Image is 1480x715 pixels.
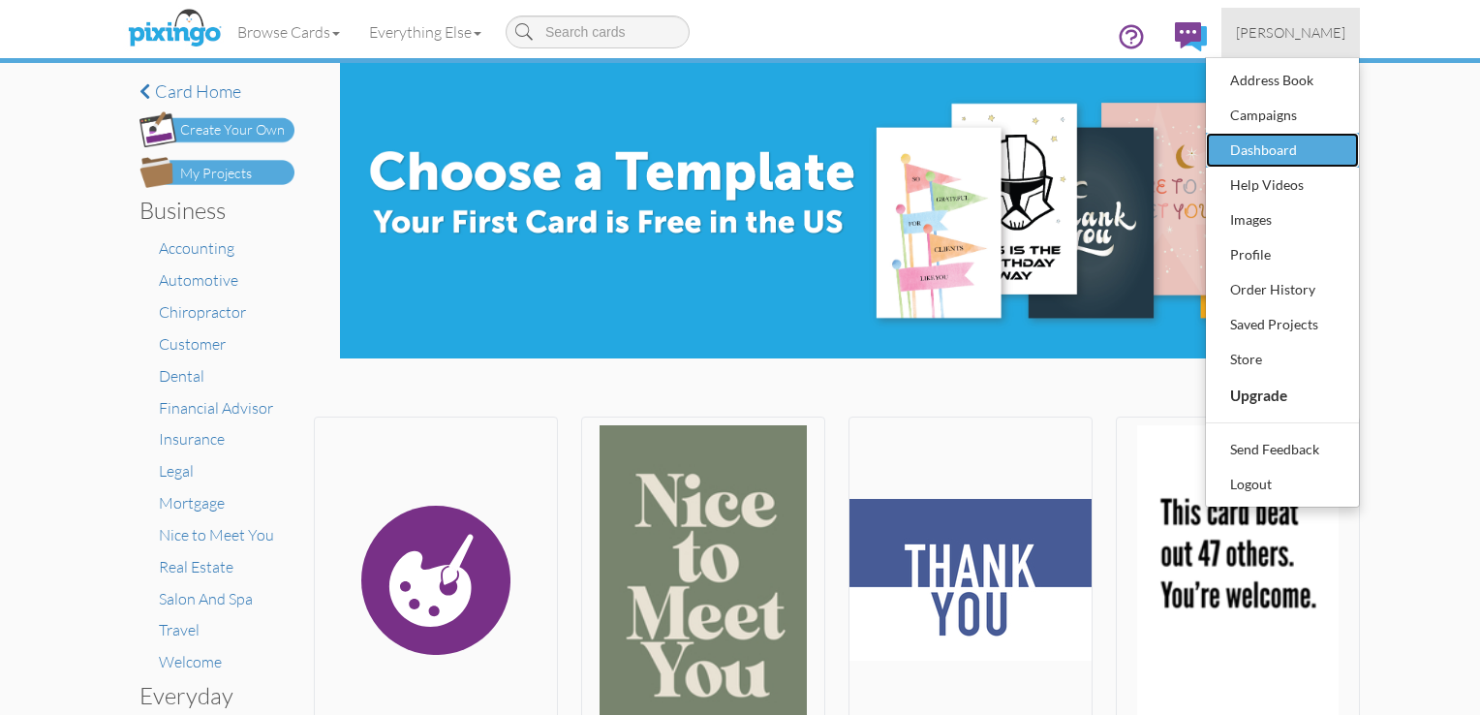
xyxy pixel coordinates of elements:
[139,157,294,188] img: my-projects-button.png
[159,525,274,544] a: Nice to Meet You
[1206,133,1359,168] a: Dashboard
[1206,272,1359,307] a: Order History
[1206,377,1359,414] a: Upgrade
[159,302,246,322] a: Chiropractor
[159,589,253,608] a: Salon And Spa
[1206,63,1359,98] a: Address Book
[1225,205,1340,234] div: Images
[1225,101,1340,130] div: Campaigns
[1206,202,1359,237] a: Images
[340,63,1334,358] img: e8896c0d-71ea-4978-9834-e4f545c8bf84.jpg
[1225,136,1340,165] div: Dashboard
[1206,467,1359,502] a: Logout
[159,270,238,290] a: Automotive
[159,557,233,576] a: Real Estate
[1225,66,1340,95] div: Address Book
[1206,432,1359,467] a: Send Feedback
[1206,237,1359,272] a: Profile
[180,120,285,140] div: Create Your Own
[180,164,252,184] div: My Projects
[1225,380,1340,411] div: Upgrade
[1225,435,1340,464] div: Send Feedback
[159,493,225,513] a: Mortgage
[139,683,280,708] h3: Everyday
[223,8,355,56] a: Browse Cards
[159,398,273,418] a: Financial Advisor
[1225,470,1340,499] div: Logout
[139,82,294,102] a: Card home
[1206,342,1359,377] a: Store
[159,620,200,639] a: Travel
[159,366,204,386] a: Dental
[159,652,222,671] a: Welcome
[506,16,690,48] input: Search cards
[1206,168,1359,202] a: Help Videos
[1225,171,1340,200] div: Help Videos
[123,5,226,53] img: pixingo logo
[1206,307,1359,342] a: Saved Projects
[1225,345,1340,374] div: Store
[139,111,294,147] img: create-own-button.png
[1206,98,1359,133] a: Campaigns
[1225,275,1340,304] div: Order History
[159,334,226,354] a: Customer
[1236,24,1345,41] span: [PERSON_NAME]
[1221,8,1360,57] a: [PERSON_NAME]
[159,238,234,258] a: Accounting
[159,461,194,481] a: Legal
[1225,310,1340,339] div: Saved Projects
[139,198,280,223] h3: Business
[1225,240,1340,269] div: Profile
[1175,22,1207,51] img: comments.svg
[159,429,225,449] a: Insurance
[355,8,496,56] a: Everything Else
